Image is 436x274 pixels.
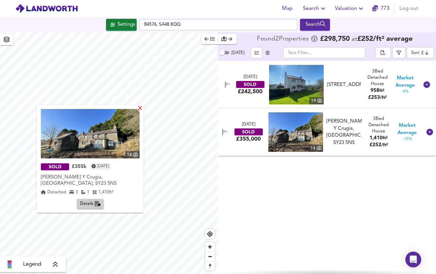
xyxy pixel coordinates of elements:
[236,81,264,88] div: SOLD
[242,122,255,128] div: [DATE]
[41,174,140,187] div: [PERSON_NAME] Y Crugia, [GEOGRAPHIC_DATA], SY23 5NS
[72,164,86,170] div: £355k
[364,116,393,135] div: 3 Bed Detached House
[402,89,409,95] span: -8%
[357,36,413,42] span: £ 252 / ft² average
[300,2,330,15] button: Search
[279,4,295,13] span: Map
[15,4,78,14] img: logo
[383,136,388,140] span: ft²
[407,47,434,58] div: Sort
[234,128,263,135] div: SOLD
[380,96,387,100] span: / ft²
[269,65,324,104] a: property thumbnail 19
[109,190,114,194] span: ft²
[399,4,418,13] span: Log out
[80,200,101,208] span: Details
[268,112,323,152] img: property thumbnail
[69,189,78,196] div: 3
[41,109,140,158] a: property thumbnail 14
[205,229,215,239] button: Find my location
[236,135,261,143] div: £355,000
[118,20,135,29] div: Settings
[97,163,109,170] time: Thursday, October 10, 2024 at 5:00:00 PM
[283,47,365,58] input: Text Filter...
[411,50,420,56] div: Sort
[302,20,328,29] div: Search
[405,252,421,267] div: Open Intercom Messenger
[403,136,412,142] span: -15%
[320,36,350,42] span: £ 298,750
[205,261,215,271] button: Reset bearing to north
[326,118,362,146] div: [PERSON_NAME] Y Crugia, [GEOGRAPHIC_DATA], SY23 5NS
[137,106,143,112] div: X
[423,81,431,89] svg: Show Details
[397,2,421,15] button: Log out
[106,19,137,31] div: Click to configure Search Settings
[335,4,365,13] span: Valuation
[391,75,419,89] span: Market Average
[205,252,215,261] button: Zoom out
[41,109,140,158] img: property thumbnail
[364,68,391,87] div: 3 Bed Detached House
[268,112,323,152] a: property thumbnail 14
[277,2,298,15] button: Map
[393,122,422,136] span: Market Average
[368,95,387,100] span: £ 253
[205,242,215,252] button: Zoom in
[106,19,137,31] button: Settings
[381,143,388,147] span: / ft²
[370,88,379,93] span: 958
[379,89,384,93] span: ft²
[41,173,140,188] div: Maes Y Crugia, Bethania, SY23 5NS
[352,36,357,42] span: at
[309,97,324,104] div: 19
[375,47,391,58] div: split button
[218,61,436,108] div: [DATE]SOLD£242,500 property thumbnail 19 [STREET_ADDRESS]3Bed Detached House958ft²£253/ft² Market...
[327,81,361,88] div: [STREET_ADDRESS]
[81,189,89,196] div: 1
[98,190,109,194] span: 1,410
[125,151,140,158] div: 14
[41,189,66,196] div: Detached
[372,4,390,13] a: 773
[77,199,104,209] button: Details
[369,143,388,148] span: £ 252
[300,19,330,31] button: Search
[426,128,434,136] svg: Show Details
[23,260,41,268] span: Legend
[269,65,324,104] img: property thumbnail
[139,19,297,30] input: Enter a location...
[205,252,215,261] span: Zoom out
[257,36,310,42] div: Found 2 Propert ies
[369,136,383,141] span: 1,410
[218,108,436,156] div: [DATE]SOLD£355,000 property thumbnail 14 [PERSON_NAME] Y Crugia, [GEOGRAPHIC_DATA], SY23 5NS3Bed ...
[238,88,262,95] div: £242,500
[232,51,244,55] span: [DATE]
[244,74,257,80] div: [DATE]
[370,2,391,15] button: 773
[41,164,69,171] div: SOLD
[309,145,323,152] div: 14
[303,4,327,13] span: Search
[332,2,368,15] button: Valuation
[300,19,330,31] div: Run Your Search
